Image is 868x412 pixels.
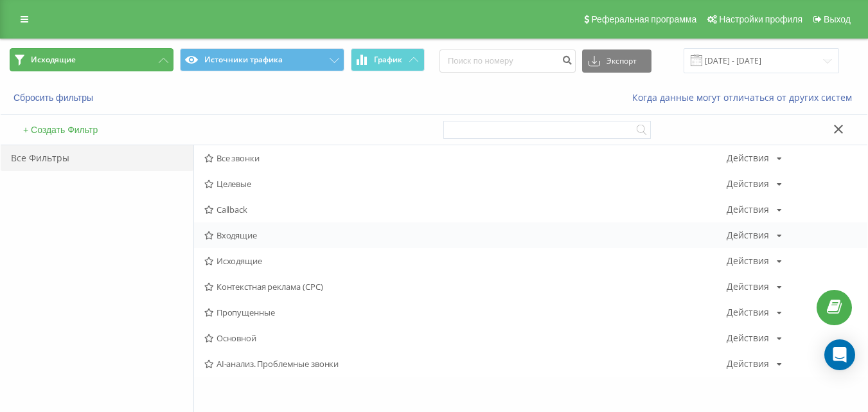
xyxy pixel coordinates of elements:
[829,123,848,137] button: Закрыть
[632,91,858,103] a: Когда данные могут отличаться от других систем
[204,231,727,240] span: Входящие
[10,92,100,103] button: Сбросить фильтры
[727,154,769,163] div: Действия
[727,179,769,188] div: Действия
[204,359,727,368] span: AI-анализ. Проблемные звонки
[19,124,102,136] button: + Создать Фильтр
[727,359,769,368] div: Действия
[204,256,727,265] span: Исходящие
[204,154,727,163] span: Все звонки
[439,49,576,73] input: Поиск по номеру
[204,179,727,188] span: Целевые
[204,308,727,317] span: Пропущенные
[204,205,727,214] span: Callback
[727,205,769,214] div: Действия
[727,334,769,343] div: Действия
[727,282,769,291] div: Действия
[727,308,769,317] div: Действия
[727,256,769,265] div: Действия
[719,14,802,24] span: Настройки профиля
[10,48,173,71] button: Исходящие
[204,282,727,291] span: Контекстная реклама (CPC)
[824,339,855,370] div: Open Intercom Messenger
[727,231,769,240] div: Действия
[180,48,344,71] button: Источники трафика
[1,145,193,171] div: Все Фильтры
[374,55,402,64] span: График
[351,48,425,71] button: График
[582,49,651,73] button: Экспорт
[824,14,851,24] span: Выход
[204,334,727,343] span: Основной
[591,14,696,24] span: Реферальная программа
[31,55,76,65] span: Исходящие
